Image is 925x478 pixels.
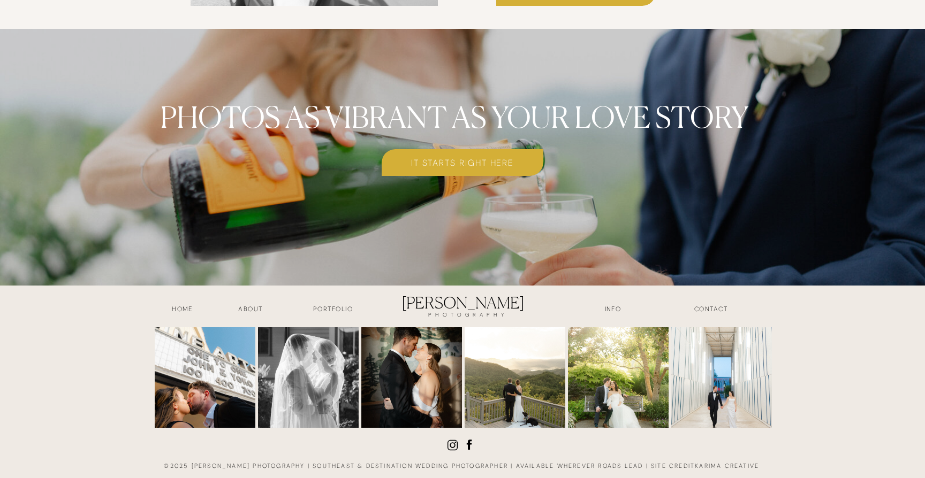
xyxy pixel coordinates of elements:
a: contact [671,304,750,317]
a: HOME [156,304,209,317]
img: carousel album shared on Sat Jul 19 2025 | Sneak peeks have arrived for Rachael + Ryan’s (& Goose... [465,327,565,428]
a: It starts right here [382,156,543,168]
a: karima creative [695,462,759,469]
h2: Photos as vibrant as your love story [160,99,765,115]
a: about [224,304,277,317]
img: carousel album shared on Fri Jul 18 2025 | Sneak peeks are in for Laura + Matt’s warm and joyous ... [568,327,669,428]
h3: ©2025 [PERSON_NAME] photography | southeast & destination wedding photographer | available wherev... [160,461,767,474]
a: PHOTOGRAPHY [403,312,532,322]
img: carousel album shared on Sun Jul 20 2025 | Keepin’ things classy with Heather + Blake. 🍸 [361,327,462,428]
a: INFO [586,304,640,317]
a: Portfolio [293,304,373,317]
img: carousel album shared on Fri Aug 22 2025 | Skee ball is kind of becoming a signature of mine. Sep... [155,327,255,428]
img: carousel album shared on Wed Jul 09 2025 | The incredible energy and life in ATX is due in no sma... [671,327,772,428]
a: [PERSON_NAME] [393,293,532,322]
img: carousel album shared on Wed Jul 30 2025 | I have a real problem with narrowing down what images ... [258,327,359,428]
